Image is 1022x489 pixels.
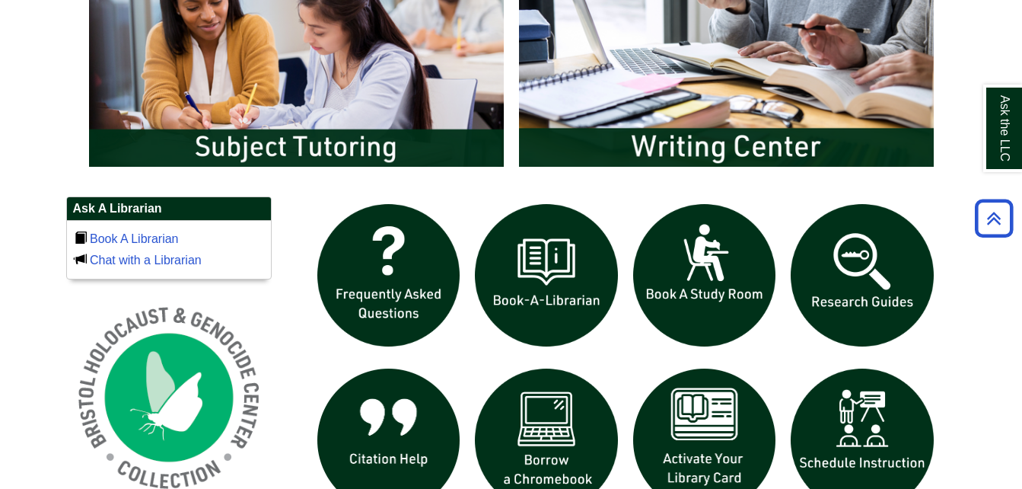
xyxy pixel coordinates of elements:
a: Chat with a Librarian [90,254,202,267]
a: Book A Librarian [90,232,179,245]
img: Research Guides icon links to research guides web page [783,197,941,355]
h2: Ask A Librarian [67,197,271,221]
img: Book a Librarian icon links to book a librarian web page [467,197,626,355]
img: book a study room icon links to book a study room web page [626,197,784,355]
a: Back to Top [969,208,1018,229]
img: frequently asked questions [310,197,468,355]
